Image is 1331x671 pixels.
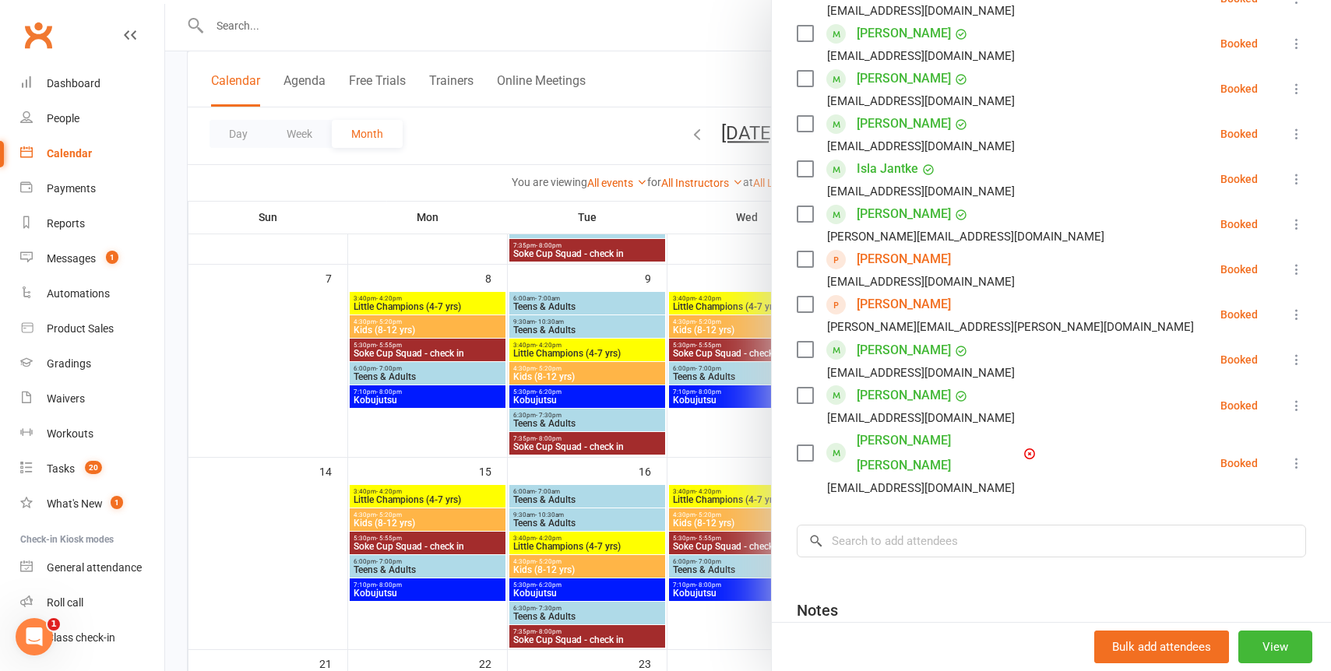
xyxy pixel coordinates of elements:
div: Reports [47,217,85,230]
div: Roll call [47,596,83,609]
div: [EMAIL_ADDRESS][DOMAIN_NAME] [827,91,1015,111]
span: 1 [111,496,123,509]
div: Tasks [47,462,75,475]
a: [PERSON_NAME] [857,292,951,317]
a: Waivers [20,381,164,416]
div: Booked [1220,264,1258,275]
span: 1 [106,251,118,264]
div: Payments [47,182,96,195]
a: Automations [20,276,164,311]
div: Booked [1220,309,1258,320]
div: Booked [1220,400,1258,411]
a: [PERSON_NAME] [857,202,951,227]
a: [PERSON_NAME] [857,66,951,91]
div: [EMAIL_ADDRESS][DOMAIN_NAME] [827,408,1015,428]
div: People [47,112,79,125]
a: What's New1 [20,487,164,522]
input: Search to add attendees [797,525,1306,557]
a: Reports [20,206,164,241]
div: Gradings [47,357,91,370]
a: [PERSON_NAME] [857,21,951,46]
div: Waivers [47,392,85,405]
a: Clubworx [19,16,58,54]
a: Roll call [20,585,164,620]
div: [PERSON_NAME][EMAIL_ADDRESS][DOMAIN_NAME] [827,227,1104,247]
a: Product Sales [20,311,164,346]
div: Automations [47,287,110,300]
div: Booked [1220,128,1258,139]
div: [EMAIL_ADDRESS][DOMAIN_NAME] [827,478,1015,498]
div: [EMAIL_ADDRESS][DOMAIN_NAME] [827,272,1015,292]
div: Booked [1220,83,1258,94]
div: Workouts [47,427,93,440]
a: Tasks 20 [20,451,164,487]
div: [EMAIL_ADDRESS][DOMAIN_NAME] [827,1,1015,21]
div: Dashboard [47,77,100,90]
div: [EMAIL_ADDRESS][DOMAIN_NAME] [827,363,1015,383]
div: Notes [797,599,838,621]
div: Booked [1220,174,1258,184]
button: View [1238,631,1312,663]
a: Workouts [20,416,164,451]
span: 20 [85,461,102,474]
div: Booked [1220,354,1258,365]
div: Messages [47,252,96,265]
div: Booked [1220,38,1258,49]
a: Gradings [20,346,164,381]
a: [PERSON_NAME] [857,247,951,272]
a: [PERSON_NAME] [857,338,951,363]
div: [PERSON_NAME][EMAIL_ADDRESS][PERSON_NAME][DOMAIN_NAME] [827,317,1194,337]
div: [EMAIL_ADDRESS][DOMAIN_NAME] [827,181,1015,202]
div: Class check-in [47,631,115,644]
div: Calendar [47,147,92,160]
div: Booked [1220,458,1258,469]
a: [PERSON_NAME] [857,383,951,408]
div: General attendance [47,561,142,574]
a: People [20,101,164,136]
a: Payments [20,171,164,206]
a: General attendance kiosk mode [20,550,164,585]
div: [EMAIL_ADDRESS][DOMAIN_NAME] [827,46,1015,66]
div: Product Sales [47,322,114,335]
iframe: Intercom live chat [16,618,53,655]
div: What's New [47,497,103,510]
a: Isla Jantke [857,156,918,181]
button: Bulk add attendees [1094,631,1229,663]
a: Messages 1 [20,241,164,276]
a: [PERSON_NAME] [PERSON_NAME] [857,428,1020,478]
span: 1 [48,618,60,631]
a: Calendar [20,136,164,171]
a: Class kiosk mode [20,620,164,655]
div: Booked [1220,219,1258,230]
div: [EMAIL_ADDRESS][DOMAIN_NAME] [827,136,1015,156]
a: Dashboard [20,66,164,101]
a: [PERSON_NAME] [857,111,951,136]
